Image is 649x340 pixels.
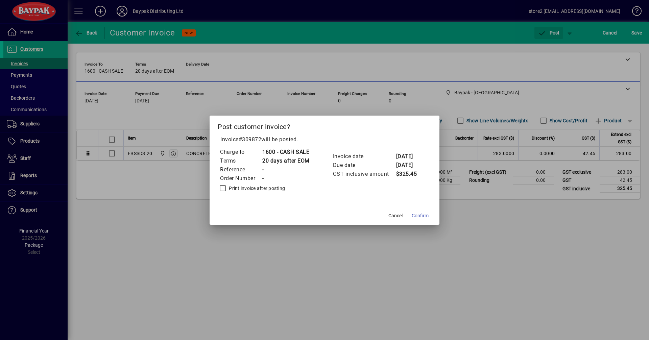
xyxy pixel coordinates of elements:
[220,156,262,165] td: Terms
[333,152,396,161] td: Invoice date
[412,212,429,219] span: Confirm
[333,170,396,178] td: GST inclusive amount
[220,174,262,183] td: Order Number
[396,161,423,170] td: [DATE]
[385,210,406,222] button: Cancel
[239,136,262,143] span: #309872
[220,165,262,174] td: Reference
[388,212,403,219] span: Cancel
[396,152,423,161] td: [DATE]
[210,116,439,135] h2: Post customer invoice?
[220,148,262,156] td: Charge to
[262,156,310,165] td: 20 days after EOM
[262,165,310,174] td: -
[333,161,396,170] td: Due date
[227,185,285,192] label: Print invoice after posting
[218,136,431,144] p: Invoice will be posted .
[262,148,310,156] td: 1600 - CASH SALE
[409,210,431,222] button: Confirm
[396,170,423,178] td: $325.45
[262,174,310,183] td: -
